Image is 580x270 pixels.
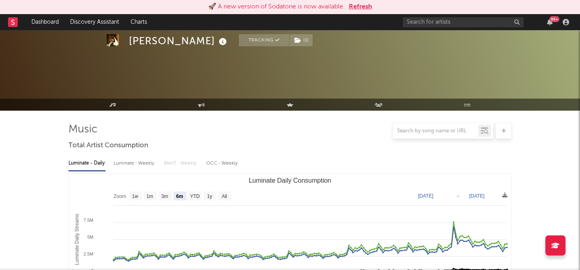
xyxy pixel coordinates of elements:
[84,218,93,223] text: 7.5M
[64,14,125,30] a: Discovery Assistant
[206,157,238,170] div: OCC - Weekly
[68,157,106,170] div: Luminate - Daily
[403,17,524,27] input: Search for artists
[68,141,148,150] span: Total Artist Consumption
[114,157,156,170] div: Luminate - Weekly
[147,194,153,199] text: 1m
[290,34,313,46] button: (1)
[393,128,478,134] input: Search by song name or URL
[249,177,331,184] text: Luminate Daily Consumption
[207,194,212,199] text: 1y
[418,193,433,199] text: [DATE]
[349,2,372,12] button: Refresh
[74,214,80,265] text: Luminate Daily Streams
[125,14,153,30] a: Charts
[26,14,64,30] a: Dashboard
[289,34,313,46] span: ( 1 )
[114,194,126,199] text: Zoom
[129,34,229,47] div: [PERSON_NAME]
[456,193,460,199] text: →
[239,34,289,46] button: Tracking
[87,235,93,239] text: 5M
[222,194,227,199] text: All
[132,194,139,199] text: 1w
[469,193,485,199] text: [DATE]
[84,251,93,256] text: 2.5M
[549,16,559,22] div: 99 +
[162,194,168,199] text: 3m
[176,194,183,199] text: 6m
[208,2,345,12] div: 🚀 A new version of Sodatone is now available.
[547,19,553,25] button: 99+
[190,194,200,199] text: YTD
